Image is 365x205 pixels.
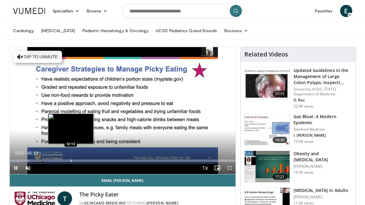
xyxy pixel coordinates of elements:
[83,5,111,17] a: Browse
[22,162,34,174] button: Unmute
[245,114,290,145] img: 480ec31d-e3c1-475b-8289-0a0659db689a.150x105_q85_crop-smart_upscale.jpg
[10,174,236,186] a: Email [PERSON_NAME]
[79,191,231,198] h4: The Picky Eater
[25,151,26,155] span: /
[79,25,152,37] a: Pediatric Hematology & Oncology
[294,133,352,138] p: I. [PERSON_NAME]
[294,127,352,132] p: Stanford Medicine
[244,114,352,146] a: 16:30 Gas Bloat: A Modern Epidemic Stanford Medicine I. [PERSON_NAME] 19.0K views
[48,114,94,144] img: image.jpeg
[244,67,352,109] a: 17:15 Updated Guidelines in the Management of Large Colon Polyps: Inspecti… University of [US_STA...
[245,151,290,183] img: 0df8ca06-75ef-4873-806f-abcb553c84b6.150x105_q85_crop-smart_upscale.jpg
[294,98,352,103] p: D. Rex
[122,4,243,18] input: Search topics, interventions
[273,91,287,97] span: 17:15
[294,114,352,126] h3: Gas Bloat: A Modern Epidemic
[294,67,352,86] h3: Updated Guidelines in the Management of Large Colon Polyps: Inspecti…
[13,51,62,63] button: Tap to unmute
[311,5,336,17] a: Favorites
[273,174,287,180] span: 17:21
[294,87,352,97] p: University of [US_STATE] Department of Medicine
[37,25,79,37] a: [MEDICAL_DATA]
[294,151,352,163] h3: Obesity and [MEDICAL_DATA]
[152,25,221,37] a: UCSD Pediatrics Grand Rounds
[245,68,290,99] img: dfcfcb0d-b871-4e1a-9f0c-9f64970f7dd8.150x105_q85_crop-smart_upscale.jpg
[244,51,288,58] h4: Related Videos
[27,151,38,155] span: 45:13
[10,47,236,174] video-js: Video Player
[294,139,314,144] p: 19.0K views
[223,162,236,174] button: Fullscreen
[340,5,352,17] a: E
[211,162,223,174] button: Enable picture-in-picture mode
[9,25,38,37] a: Cardiology
[13,8,45,14] img: VuMedi Logo
[273,137,287,143] span: 16:30
[294,170,314,175] p: 19.5K views
[221,25,252,37] a: Business
[294,195,348,200] p: [PERSON_NAME]
[244,151,352,183] a: 17:21 Obesity and [MEDICAL_DATA] [PERSON_NAME] 19.5K views
[294,104,314,109] p: 32.8K views
[49,5,83,17] a: Specialties
[294,164,352,169] p: [PERSON_NAME]
[199,162,211,174] button: Playback Rate
[10,162,22,174] button: Pause
[10,159,236,162] div: Progress Bar
[15,151,23,155] span: 0:03
[294,187,348,193] h3: [MEDICAL_DATA] in Adults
